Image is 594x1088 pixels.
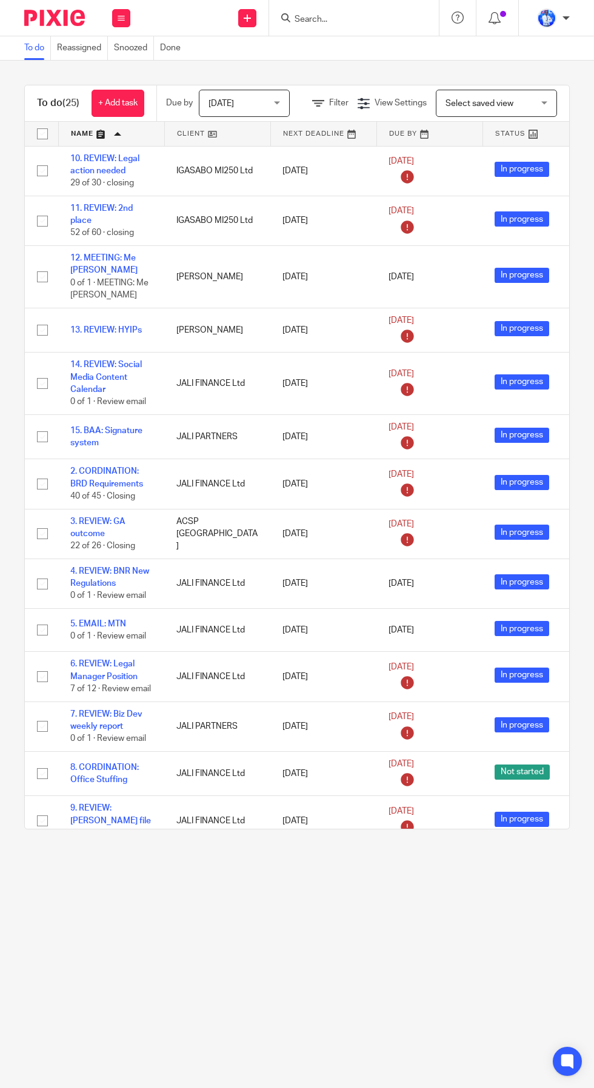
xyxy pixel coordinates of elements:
[389,579,414,588] span: [DATE]
[70,254,138,274] a: 12. MEETING: Me [PERSON_NAME]
[70,279,148,300] span: 0 of 1 · MEETING: Me [PERSON_NAME]
[164,751,270,796] td: JALI FINANCE Ltd
[70,735,146,743] span: 0 of 1 · Review email
[164,559,270,608] td: JALI FINANCE Ltd
[70,517,125,538] a: 3. REVIEW: GA outcome
[389,470,414,479] span: [DATE]
[389,663,414,671] span: [DATE]
[270,196,376,245] td: [DATE]
[389,207,414,215] span: [DATE]
[70,426,142,447] a: 15. BAA: Signature system
[164,702,270,751] td: JALI PARTNERS
[495,268,549,283] span: In progress
[24,10,85,26] img: Pixie
[293,15,402,25] input: Search
[70,467,143,488] a: 2. CORDINATION: BRD Requirements
[389,760,414,768] span: [DATE]
[70,154,139,175] a: 10. REVIEW: Legal action needed
[166,97,193,109] p: Due by
[70,620,126,628] a: 5. EMAIL: MTN
[164,652,270,702] td: JALI FINANCE Ltd
[70,204,133,225] a: 11. REVIEW: 2nd place
[446,99,513,108] span: Select saved view
[70,804,151,824] a: 9. REVIEW: [PERSON_NAME] file
[164,245,270,308] td: [PERSON_NAME]
[270,509,376,559] td: [DATE]
[70,397,146,406] span: 0 of 1 · Review email
[495,812,549,827] span: In progress
[70,632,146,640] span: 0 of 1 · Review email
[70,710,142,731] a: 7. REVIEW: Biz Dev weekly report
[92,90,144,117] a: + Add task
[329,99,349,107] span: Filter
[62,98,79,108] span: (25)
[70,660,138,680] a: 6. REVIEW: Legal Manager Position
[389,807,414,815] span: [DATE]
[164,609,270,652] td: JALI FINANCE Ltd
[495,574,549,589] span: In progress
[270,751,376,796] td: [DATE]
[537,8,556,28] img: WhatsApp%20Image%202022-01-17%20at%2010.26.43%20PM.jpeg
[70,763,139,784] a: 8. CORDINATION: Office Stuffing
[389,157,414,165] span: [DATE]
[270,353,376,415] td: [DATE]
[495,475,549,490] span: In progress
[114,36,154,60] a: Snoozed
[389,626,414,634] span: [DATE]
[160,36,187,60] a: Done
[270,245,376,308] td: [DATE]
[495,668,549,683] span: In progress
[270,609,376,652] td: [DATE]
[270,459,376,509] td: [DATE]
[495,621,549,636] span: In progress
[270,702,376,751] td: [DATE]
[389,316,414,325] span: [DATE]
[70,360,142,394] a: 14. REVIEW: Social Media Content Calendar
[164,353,270,415] td: JALI FINANCE Ltd
[164,196,270,245] td: IGASABO MI250 Ltd
[57,36,108,60] a: Reassigned
[164,459,270,509] td: JALI FINANCE Ltd
[375,99,427,107] span: View Settings
[164,308,270,353] td: [PERSON_NAME]
[270,559,376,608] td: [DATE]
[164,796,270,846] td: JALI FINANCE Ltd
[389,273,414,281] span: [DATE]
[70,567,149,588] a: 4. REVIEW: BNR New Regulations
[70,542,135,550] span: 22 of 26 · Closing
[164,414,270,459] td: JALI PARTNERS
[24,36,51,60] a: To do
[495,162,549,177] span: In progress
[495,321,549,336] span: In progress
[270,796,376,846] td: [DATE]
[164,146,270,196] td: IGASABO MI250 Ltd
[70,492,135,500] span: 40 of 45 · Closing
[495,717,549,732] span: In progress
[389,520,414,528] span: [DATE]
[495,765,550,780] span: Not started
[70,326,142,334] a: 13. REVIEW: HYIPs
[70,179,134,187] span: 29 of 30 · closing
[164,509,270,559] td: ACSP [GEOGRAPHIC_DATA]
[70,229,134,237] span: 52 of 60 · closing
[495,211,549,227] span: In progress
[495,428,549,443] span: In progress
[389,712,414,721] span: [DATE]
[70,685,151,693] span: 7 of 12 · Review email
[270,652,376,702] td: [DATE]
[37,97,79,110] h1: To do
[389,423,414,431] span: [DATE]
[389,370,414,378] span: [DATE]
[495,525,549,540] span: In progress
[70,592,146,600] span: 0 of 1 · Review email
[495,374,549,390] span: In progress
[270,414,376,459] td: [DATE]
[70,829,135,837] span: 23 of 24 · Closing
[270,146,376,196] td: [DATE]
[209,99,234,108] span: [DATE]
[270,308,376,353] td: [DATE]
